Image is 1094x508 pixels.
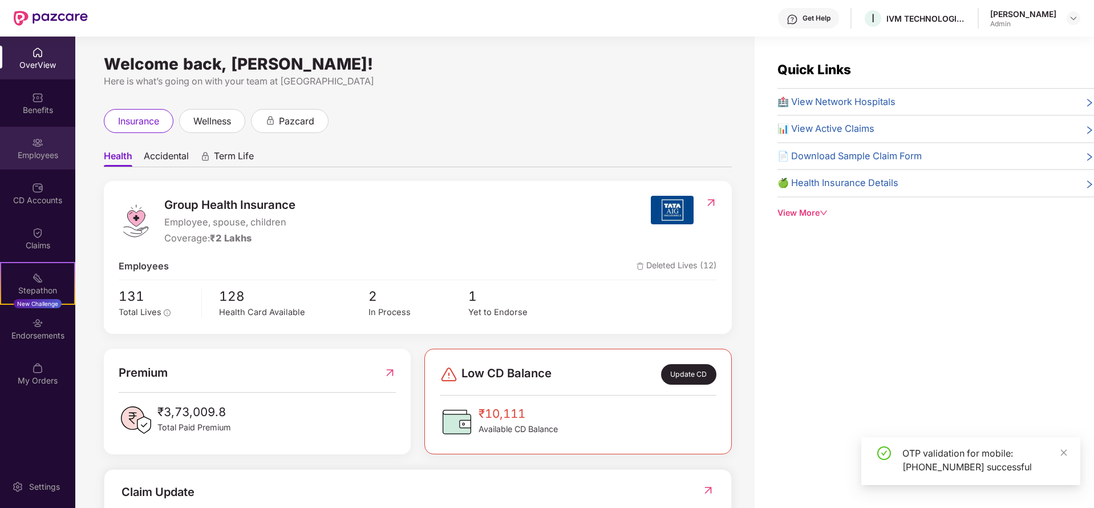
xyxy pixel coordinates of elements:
span: ₹10,111 [479,405,558,423]
span: Low CD Balance [461,364,552,385]
span: 📊 View Active Claims [777,122,874,136]
div: Admin [990,19,1056,29]
img: svg+xml;base64,PHN2ZyBpZD0iRW1wbG95ZWVzIiB4bWxucz0iaHR0cDovL3d3dy53My5vcmcvMjAwMC9zdmciIHdpZHRoPS... [32,137,43,148]
img: svg+xml;base64,PHN2ZyBpZD0iU2V0dGluZy0yMHgyMCIgeG1sbnM9Imh0dHA6Ly93d3cudzMub3JnLzIwMDAvc3ZnIiB3aW... [12,481,23,493]
div: Claim Update [121,483,195,501]
div: OTP validation for mobile: [PHONE_NUMBER] successful [902,446,1067,474]
div: animation [200,151,210,162]
div: [PERSON_NAME] [990,9,1056,19]
div: New Challenge [14,299,62,308]
span: 131 [119,286,193,307]
img: RedirectIcon [705,197,717,208]
div: Settings [26,481,63,493]
span: Health [104,150,132,167]
span: Available CD Balance [479,423,558,436]
img: logo [119,204,153,238]
img: CDBalanceIcon [440,405,474,439]
div: View More [777,207,1094,219]
span: Total Lives [119,307,161,317]
div: Yet to Endorse [468,306,568,319]
img: New Pazcare Logo [14,11,88,26]
div: Update CD [661,364,716,385]
span: right [1085,124,1094,136]
span: insurance [118,114,159,128]
img: deleteIcon [637,263,644,270]
span: right [1085,151,1094,164]
span: Term Life [214,150,254,167]
div: Coverage: [164,231,295,246]
span: ₹2 Lakhs [210,232,252,244]
img: svg+xml;base64,PHN2ZyBpZD0iRW5kb3JzZW1lbnRzIiB4bWxucz0iaHR0cDovL3d3dy53My5vcmcvMjAwMC9zdmciIHdpZH... [32,317,43,329]
div: Stepathon [1,285,74,296]
div: IVM TECHNOLOGIES LLP [886,13,966,24]
span: 128 [219,286,368,307]
img: svg+xml;base64,PHN2ZyBpZD0iQ2xhaW0iIHhtbG5zPSJodHRwOi8vd3d3LnczLm9yZy8yMDAwL3N2ZyIgd2lkdGg9IjIwIi... [32,227,43,239]
img: PaidPremiumIcon [119,403,153,437]
span: Group Health Insurance [164,196,295,214]
div: Here is what’s going on with your team at [GEOGRAPHIC_DATA] [104,74,732,88]
img: svg+xml;base64,PHN2ZyBpZD0iQmVuZWZpdHMiIHhtbG5zPSJodHRwOi8vd3d3LnczLm9yZy8yMDAwL3N2ZyIgd2lkdGg9Ij... [32,92,43,103]
div: animation [265,115,275,126]
span: Accidental [144,150,189,167]
span: info-circle [164,309,171,316]
img: svg+xml;base64,PHN2ZyBpZD0iQ0RfQWNjb3VudHMiIGRhdGEtbmFtZT0iQ0QgQWNjb3VudHMiIHhtbG5zPSJodHRwOi8vd3... [32,182,43,193]
span: Deleted Lives (12) [637,259,717,274]
img: svg+xml;base64,PHN2ZyBpZD0iSG9tZSIgeG1sbnM9Imh0dHA6Ly93d3cudzMub3JnLzIwMDAvc3ZnIiB3aWR0aD0iMjAiIG... [32,47,43,58]
span: Premium [119,364,168,382]
img: svg+xml;base64,PHN2ZyBpZD0iSGVscC0zMngzMiIgeG1sbnM9Imh0dHA6Ly93d3cudzMub3JnLzIwMDAvc3ZnIiB3aWR0aD... [787,14,798,25]
div: In Process [368,306,468,319]
span: check-circle [877,446,891,460]
img: svg+xml;base64,PHN2ZyB4bWxucz0iaHR0cDovL3d3dy53My5vcmcvMjAwMC9zdmciIHdpZHRoPSIyMSIgaGVpZ2h0PSIyMC... [32,272,43,284]
img: svg+xml;base64,PHN2ZyBpZD0iRHJvcGRvd24tMzJ4MzIiIHhtbG5zPSJodHRwOi8vd3d3LnczLm9yZy8yMDAwL3N2ZyIgd2... [1069,14,1078,23]
span: I [872,11,874,25]
div: Get Help [803,14,830,23]
img: svg+xml;base64,PHN2ZyBpZD0iTXlfT3JkZXJzIiBkYXRhLW5hbWU9Ik15IE9yZGVycyIgeG1sbnM9Imh0dHA6Ly93d3cudz... [32,362,43,374]
div: Health Card Available [219,306,368,319]
span: 1 [468,286,568,307]
span: Quick Links [777,62,851,77]
span: close [1060,449,1068,457]
span: 🍏 Health Insurance Details [777,176,898,191]
span: Employees [119,259,169,274]
span: 2 [368,286,468,307]
img: RedirectIcon [702,485,714,496]
span: Employee, spouse, children [164,215,295,230]
span: 📄 Download Sample Claim Form [777,149,922,164]
span: pazcard [279,114,314,128]
img: svg+xml;base64,PHN2ZyBpZD0iRGFuZ2VyLTMyeDMyIiB4bWxucz0iaHR0cDovL3d3dy53My5vcmcvMjAwMC9zdmciIHdpZH... [440,365,458,384]
img: RedirectIcon [384,364,396,382]
span: right [1085,178,1094,191]
img: insurerIcon [651,196,694,224]
span: down [820,209,828,217]
span: Total Paid Premium [157,421,231,434]
div: Welcome back, [PERSON_NAME]! [104,59,732,68]
span: right [1085,97,1094,110]
span: ₹3,73,009.8 [157,403,231,421]
span: wellness [193,114,231,128]
span: 🏥 View Network Hospitals [777,95,896,110]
